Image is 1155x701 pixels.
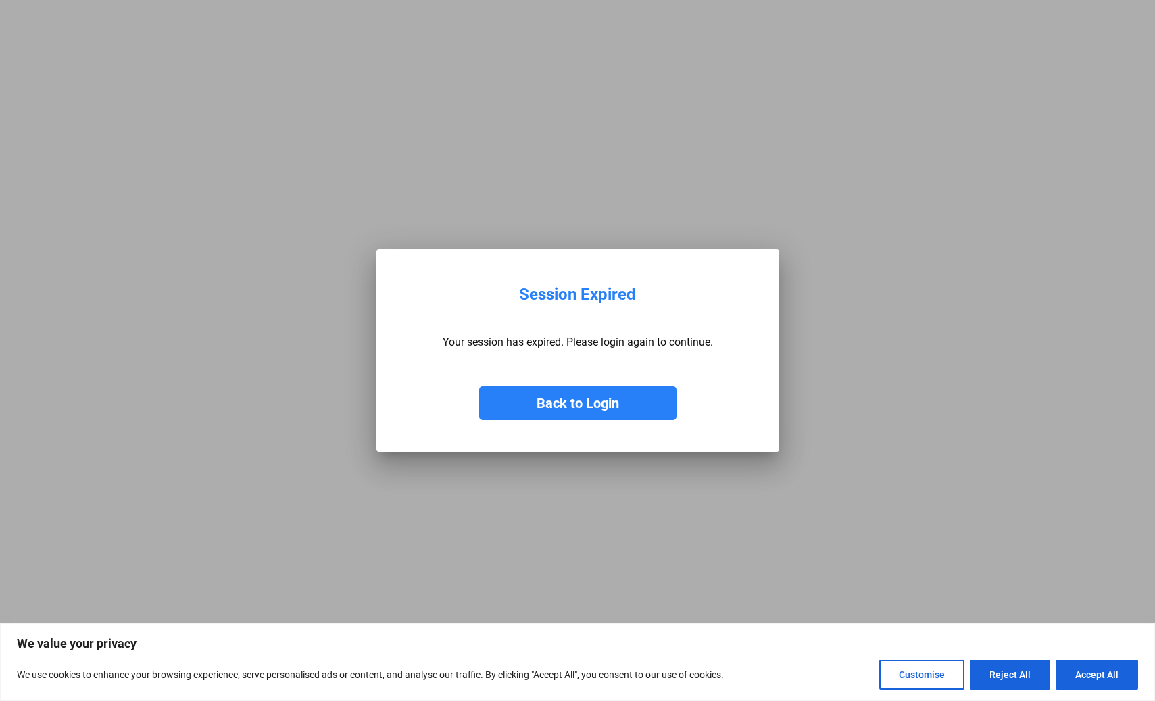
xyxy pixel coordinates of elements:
[17,667,724,683] p: We use cookies to enhance your browsing experience, serve personalised ads or content, and analys...
[479,386,677,420] button: Back to Login
[879,660,964,690] button: Customise
[1056,660,1138,690] button: Accept All
[17,635,1138,652] p: We value your privacy
[970,660,1050,690] button: Reject All
[519,285,636,305] div: Session Expired
[443,336,713,348] p: Your session has expired. Please login again to continue.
